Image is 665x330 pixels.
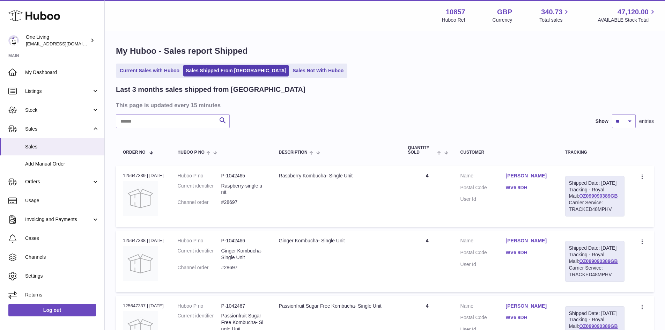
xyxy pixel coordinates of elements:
[178,173,221,179] dt: Huboo P no
[221,173,265,179] dd: P-1042465
[25,88,92,95] span: Listings
[442,17,465,23] div: Huboo Ref
[579,323,618,329] a: OZ099090389GB
[279,237,394,244] div: Ginger Kombucha- Single Unit
[279,150,308,155] span: Description
[401,230,453,292] td: 4
[569,180,621,186] div: Shipped Date: [DATE]
[25,69,99,76] span: My Dashboard
[178,150,205,155] span: Huboo P no
[460,303,506,311] dt: Name
[565,176,625,217] div: Tracking - Royal Mail:
[25,178,92,185] span: Orders
[221,183,265,196] dd: Raspberry-single unit
[598,7,657,23] a: 47,120.00 AVAILABLE Stock Total
[279,303,394,309] div: Passionfruit Sugar Free Kombucha- Single Unit
[178,183,221,196] dt: Current identifier
[460,150,551,155] div: Customer
[123,303,164,309] div: 125647337 | [DATE]
[539,17,570,23] span: Total sales
[221,248,265,261] dd: Ginger Kombucha- Single Unit
[506,184,551,191] a: WV6 9DH
[506,173,551,179] a: [PERSON_NAME]
[25,107,92,113] span: Stock
[221,303,265,309] dd: P-1042467
[493,17,512,23] div: Currency
[446,7,465,17] strong: 10857
[290,65,346,76] a: Sales Not With Huboo
[569,199,621,213] div: Carrier Service: TRACKED48MPHV
[25,235,99,242] span: Cases
[178,237,221,244] dt: Huboo P no
[539,7,570,23] a: 340.73 Total sales
[506,249,551,256] a: WV6 9DH
[460,249,506,258] dt: Postal Code
[123,246,158,281] img: no-photo.jpg
[506,314,551,321] a: WV6 9DH
[25,273,99,279] span: Settings
[618,7,649,17] span: 47,120.00
[506,303,551,309] a: [PERSON_NAME]
[116,45,654,57] h1: My Huboo - Sales report Shipped
[569,245,621,251] div: Shipped Date: [DATE]
[579,258,618,264] a: OZ099090389GB
[25,197,99,204] span: Usage
[123,237,164,244] div: 125647338 | [DATE]
[460,314,506,323] dt: Postal Code
[117,65,182,76] a: Current Sales with Huboo
[221,264,265,271] dd: #28697
[178,303,221,309] dt: Huboo P no
[408,146,436,155] span: Quantity Sold
[178,264,221,271] dt: Channel order
[598,17,657,23] span: AVAILABLE Stock Total
[221,237,265,244] dd: P-1042466
[8,35,19,46] img: internalAdmin-10857@internal.huboo.com
[116,101,652,109] h3: This page is updated every 15 minutes
[123,150,146,155] span: Order No
[25,292,99,298] span: Returns
[25,254,99,261] span: Channels
[579,193,618,199] a: OZ099090389GB
[221,199,265,206] dd: #28697
[541,7,562,17] span: 340.73
[25,126,92,132] span: Sales
[460,261,506,268] dt: User Id
[123,181,158,216] img: no-photo.jpg
[596,118,608,125] label: Show
[506,237,551,244] a: [PERSON_NAME]
[183,65,289,76] a: Sales Shipped From [GEOGRAPHIC_DATA]
[460,196,506,203] dt: User Id
[279,173,394,179] div: Raspberry Kombucha- Single Unit
[460,237,506,246] dt: Name
[565,150,625,155] div: Tracking
[178,248,221,261] dt: Current identifier
[497,7,512,17] strong: GBP
[116,85,305,94] h2: Last 3 months sales shipped from [GEOGRAPHIC_DATA]
[569,310,621,317] div: Shipped Date: [DATE]
[26,34,89,47] div: One Living
[178,199,221,206] dt: Channel order
[401,166,453,227] td: 4
[25,216,92,223] span: Invoicing and Payments
[123,173,164,179] div: 125647339 | [DATE]
[25,144,99,150] span: Sales
[8,304,96,316] a: Log out
[569,265,621,278] div: Carrier Service: TRACKED48MPHV
[25,161,99,167] span: Add Manual Order
[460,184,506,193] dt: Postal Code
[565,241,625,281] div: Tracking - Royal Mail:
[26,41,103,46] span: [EMAIL_ADDRESS][DOMAIN_NAME]
[460,173,506,181] dt: Name
[639,118,654,125] span: entries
